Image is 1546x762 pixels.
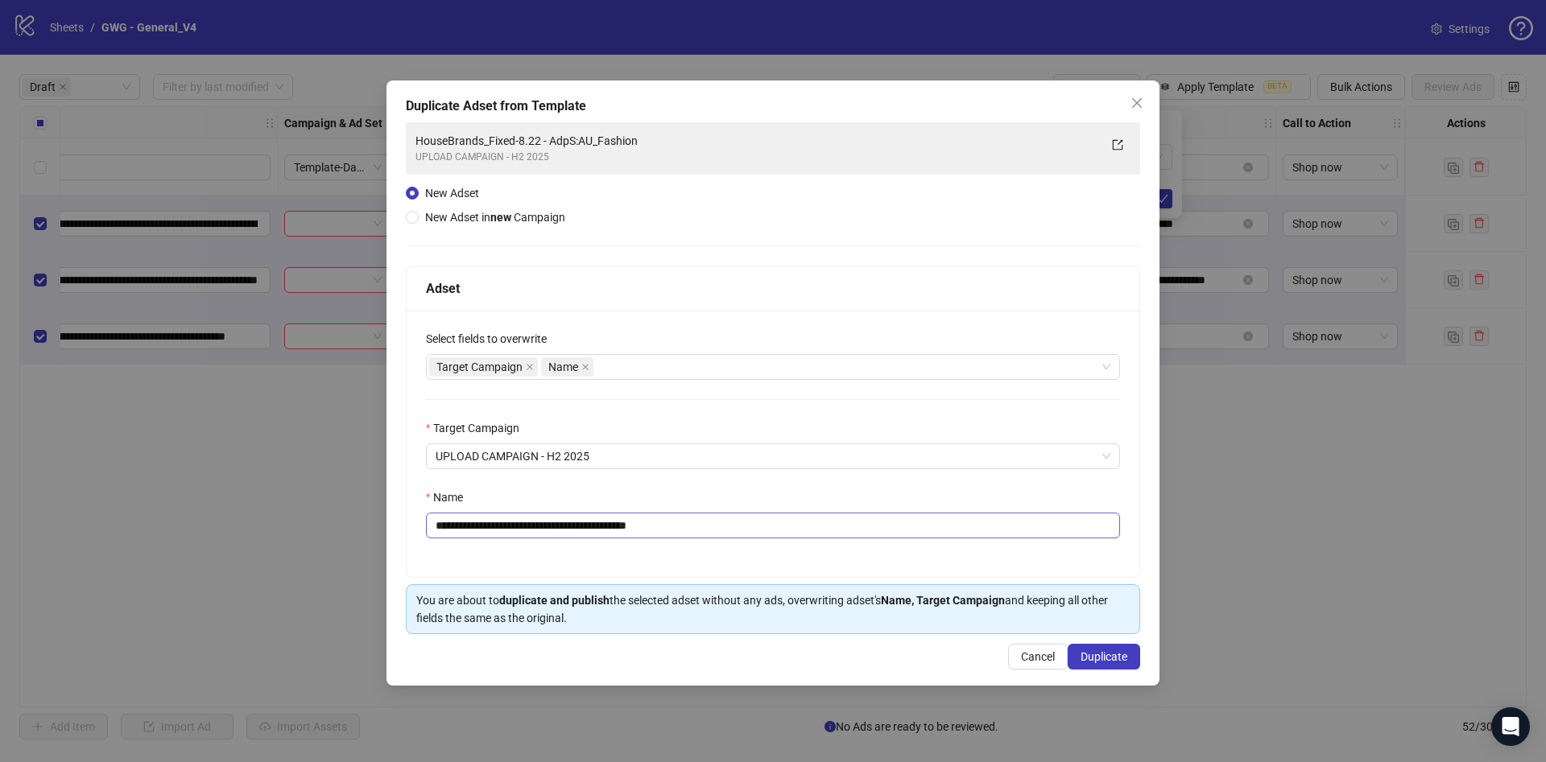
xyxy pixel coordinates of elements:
[425,187,479,200] span: New Adset
[426,419,530,437] label: Target Campaign
[436,358,523,376] span: Target Campaign
[415,150,1098,165] div: UPLOAD CAMPAIGN - H2 2025
[1081,650,1127,663] span: Duplicate
[1124,90,1150,116] button: Close
[541,357,593,377] span: Name
[415,132,1098,150] div: HouseBrands_Fixed-8.22 - AdpS:AU_Fashion
[1112,139,1123,150] span: export
[490,211,511,224] strong: new
[425,211,565,224] span: New Adset in Campaign
[426,513,1120,538] input: Name
[881,594,1005,607] strong: Name, Target Campaign
[426,330,557,348] label: Select fields to overwrite
[426,278,1120,299] div: Adset
[436,444,1110,468] span: UPLOAD CAMPAIGN - H2 2025
[1491,707,1530,746] div: Open Intercom Messenger
[1008,644,1068,669] button: Cancel
[416,591,1130,627] div: You are about to the selected adset without any ads, overwriting adset's and keeping all other fi...
[1021,650,1055,663] span: Cancel
[526,363,534,371] span: close
[1068,644,1140,669] button: Duplicate
[406,97,1140,116] div: Duplicate Adset from Template
[426,488,473,506] label: Name
[429,357,538,377] span: Target Campaign
[548,358,578,376] span: Name
[581,363,589,371] span: close
[499,594,610,607] strong: duplicate and publish
[1131,97,1143,109] span: close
